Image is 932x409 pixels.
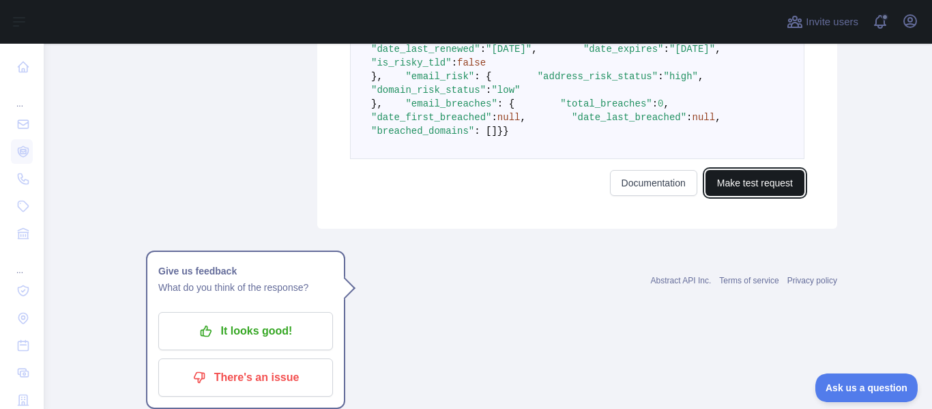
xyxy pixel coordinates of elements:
span: } [503,126,508,137]
span: , [531,44,537,55]
span: "high" [664,71,698,82]
span: : { [497,98,514,109]
span: "[DATE]" [486,44,531,55]
span: "date_last_renewed" [371,44,480,55]
span: : [686,112,692,123]
span: "date_expires" [583,44,664,55]
span: "address_risk_status" [538,71,658,82]
span: "[DATE]" [669,44,715,55]
span: , [664,98,669,109]
span: }, [371,71,383,82]
button: Make test request [705,170,804,196]
span: "date_first_breached" [371,112,491,123]
span: , [520,112,525,123]
span: "domain_risk_status" [371,85,486,96]
div: ... [11,249,33,276]
span: "email_risk" [405,71,474,82]
span: : [452,57,457,68]
span: null [497,112,521,123]
iframe: Toggle Customer Support [815,373,918,402]
a: Abstract API Inc. [651,276,712,285]
span: : [] [474,126,497,137]
span: : [652,98,658,109]
a: Privacy policy [787,276,837,285]
span: : [486,85,491,96]
span: "total_breaches" [560,98,652,109]
span: , [715,112,720,123]
span: "low" [491,85,520,96]
span: }, [371,98,383,109]
button: Invite users [784,11,861,33]
span: null [693,112,716,123]
span: false [457,57,486,68]
span: "is_risky_tld" [371,57,452,68]
span: "email_breaches" [405,98,497,109]
span: : [491,112,497,123]
span: Invite users [806,14,858,30]
a: Documentation [610,170,697,196]
span: , [715,44,720,55]
span: , [698,71,703,82]
span: : [480,44,486,55]
div: ... [11,82,33,109]
span: 0 [658,98,663,109]
span: : [658,71,663,82]
span: : { [474,71,491,82]
span: } [497,126,503,137]
a: Terms of service [719,276,778,285]
span: "date_last_breached" [572,112,686,123]
span: : [664,44,669,55]
span: "breached_domains" [371,126,474,137]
